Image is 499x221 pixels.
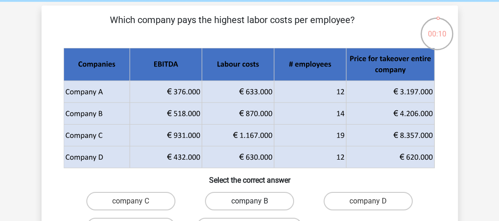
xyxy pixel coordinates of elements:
[420,17,454,40] div: 00:10
[56,13,409,41] p: Which company pays the highest labor costs per employee?
[205,192,294,210] label: company B
[86,192,175,210] label: company C
[324,192,413,210] label: company D
[56,168,443,185] h6: Select the correct answer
